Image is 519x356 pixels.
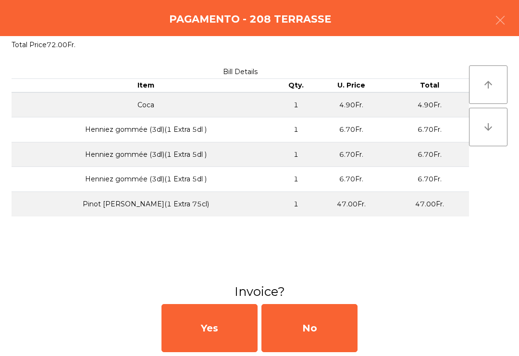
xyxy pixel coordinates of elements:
h4: Pagamento - 208 TERRASSE [169,12,331,26]
span: 72.00Fr. [47,40,75,49]
th: Qty. [280,79,312,92]
td: Henniez gommée (3dl) [12,167,280,192]
td: Henniez gommée (3dl) [12,142,280,167]
td: Coca [12,92,280,117]
td: 6.70Fr. [312,167,391,192]
th: Item [12,79,280,92]
td: Pinot [PERSON_NAME] [12,192,280,216]
span: (1 Extra 5dl ) [164,175,207,183]
td: 1 [280,192,312,216]
span: (1 Extra 75cl) [164,200,209,208]
div: Yes [161,304,258,352]
span: (1 Extra 5dl ) [164,150,207,159]
td: 6.70Fr. [390,142,469,167]
td: 1 [280,142,312,167]
td: 1 [280,117,312,142]
td: 47.00Fr. [312,192,391,216]
h3: Invoice? [7,283,512,300]
th: U. Price [312,79,391,92]
td: Henniez gommée (3dl) [12,117,280,142]
td: 4.90Fr. [312,92,391,117]
button: arrow_downward [469,108,507,146]
span: Total Price [12,40,47,49]
td: 1 [280,167,312,192]
span: Bill Details [223,67,258,76]
td: 1 [280,92,312,117]
span: (1 Extra 5dl ) [164,125,207,134]
div: No [261,304,358,352]
td: 4.90Fr. [390,92,469,117]
td: 6.70Fr. [312,142,391,167]
td: 6.70Fr. [390,167,469,192]
td: 47.00Fr. [390,192,469,216]
td: 6.70Fr. [390,117,469,142]
th: Total [390,79,469,92]
i: arrow_downward [482,121,494,133]
button: arrow_upward [469,65,507,104]
td: 6.70Fr. [312,117,391,142]
i: arrow_upward [482,79,494,90]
